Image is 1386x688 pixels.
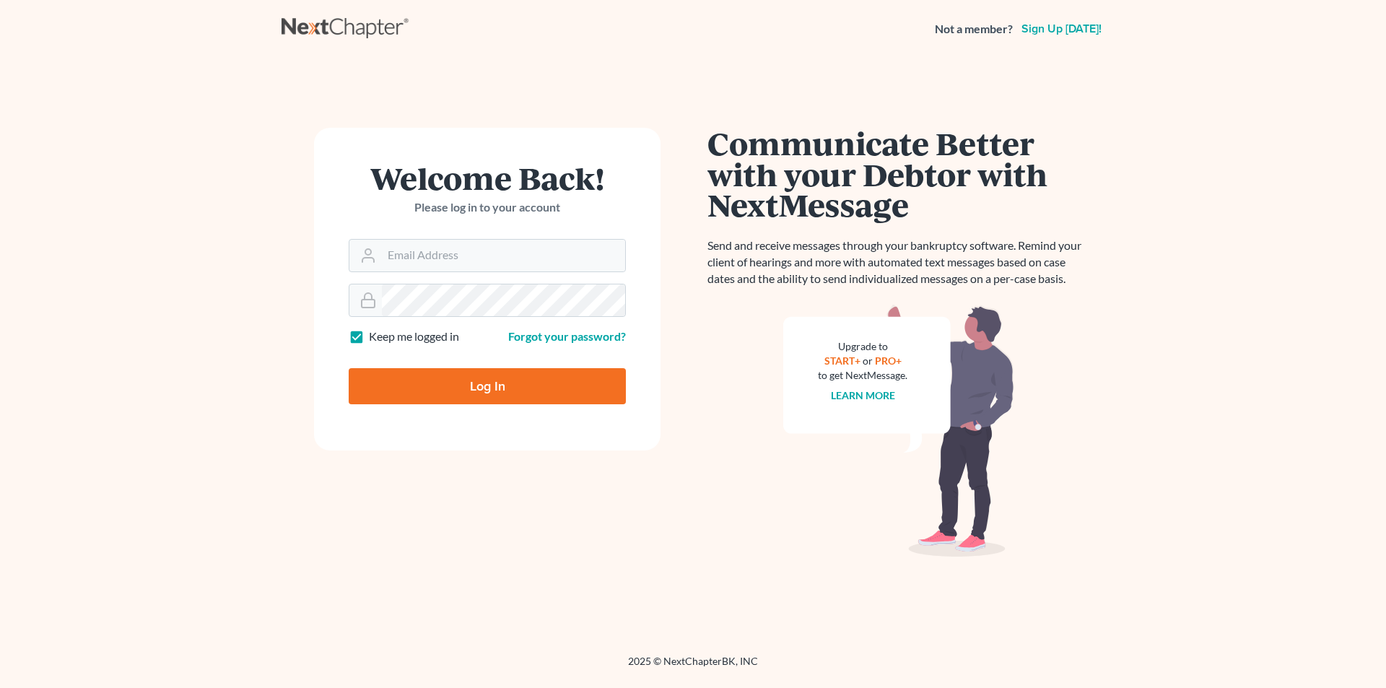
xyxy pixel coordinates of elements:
[863,354,873,367] span: or
[875,354,902,367] a: PRO+
[369,328,459,345] label: Keep me logged in
[818,339,907,354] div: Upgrade to
[382,240,625,271] input: Email Address
[349,199,626,216] p: Please log in to your account
[783,305,1014,557] img: nextmessage_bg-59042aed3d76b12b5cd301f8e5b87938c9018125f34e5fa2b7a6b67550977c72.svg
[1019,23,1104,35] a: Sign up [DATE]!
[282,654,1104,680] div: 2025 © NextChapterBK, INC
[818,368,907,383] div: to get NextMessage.
[831,389,895,401] a: Learn more
[349,368,626,404] input: Log In
[707,238,1090,287] p: Send and receive messages through your bankruptcy software. Remind your client of hearings and mo...
[935,21,1013,38] strong: Not a member?
[824,354,860,367] a: START+
[707,128,1090,220] h1: Communicate Better with your Debtor with NextMessage
[508,329,626,343] a: Forgot your password?
[349,162,626,193] h1: Welcome Back!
